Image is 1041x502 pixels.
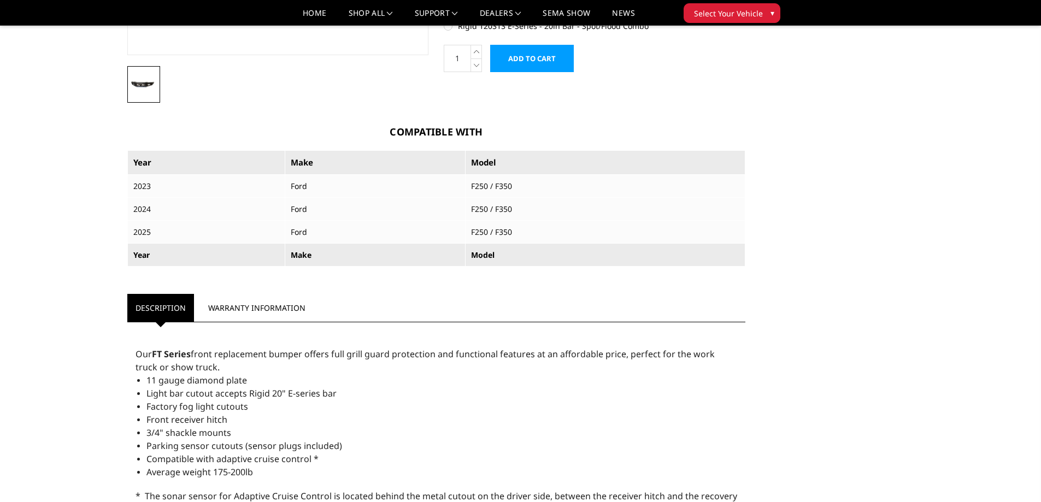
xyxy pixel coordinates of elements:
td: 2023 [127,174,285,197]
span: Compatible with adaptive cruise control * [146,453,319,465]
span: Front receiver hitch [146,414,227,426]
span: Average weight 175-200lb [146,466,253,478]
td: F250 / F350 [466,197,745,220]
img: 2023-2025 Ford F250-350 - FT Series - Base Front Bumper [131,79,157,91]
th: Year [127,151,285,175]
th: Model [466,151,745,175]
a: Support [415,9,458,25]
a: Warranty Information [200,294,314,322]
th: Year [127,243,285,266]
a: Home [303,9,326,25]
strong: FT Series [152,348,191,360]
span: 11 gauge diamond plate [146,374,247,386]
h3: Compatible With [127,125,746,139]
input: Add to Cart [490,45,574,72]
a: Dealers [480,9,521,25]
span: 3/4" shackle mounts [146,427,231,439]
td: 2025 [127,220,285,243]
span: Light bar cutout accepts Rigid 20" E-series bar [146,387,337,399]
a: shop all [349,9,393,25]
td: Ford [285,220,466,243]
td: F250 / F350 [466,174,745,197]
th: Make [285,243,466,266]
td: F250 / F350 [466,220,745,243]
span: Factory fog light cutouts [146,400,248,412]
span: ▾ [771,7,774,19]
a: News [612,9,634,25]
a: SEMA Show [543,9,590,25]
span: Parking sensor cutouts (sensor plugs included) [146,440,342,452]
th: Model [466,243,745,266]
a: Description [127,294,194,322]
span: Our front replacement bumper offers full grill guard protection and functional features at an aff... [136,348,715,373]
td: 2024 [127,197,285,220]
td: Ford [285,197,466,220]
span: Select Your Vehicle [694,8,763,19]
td: Ford [285,174,466,197]
iframe: Chat Widget [986,450,1041,502]
label: Rigid 120313 E-Series - 20in Bar - Spot/Flood Combo [444,20,745,32]
button: Select Your Vehicle [684,3,780,23]
th: Make [285,151,466,175]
